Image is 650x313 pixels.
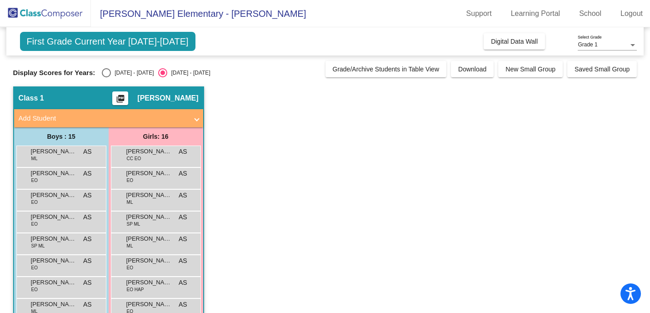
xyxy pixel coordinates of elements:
span: [PERSON_NAME] [126,212,172,222]
span: EO [31,221,38,227]
span: AS [83,234,92,244]
span: [PERSON_NAME] [126,278,172,287]
span: EO [31,264,38,271]
span: AS [83,278,92,288]
span: AS [179,169,187,178]
span: AS [83,212,92,222]
span: Display Scores for Years: [13,69,95,77]
span: Grade 1 [578,41,597,48]
mat-expansion-panel-header: Add Student [14,109,203,127]
span: ML [31,155,38,162]
span: [PERSON_NAME] [137,94,198,103]
a: Support [459,6,499,21]
span: Grade/Archive Students in Table View [333,66,440,73]
span: [PERSON_NAME] [126,300,172,309]
span: [PERSON_NAME] [31,169,76,178]
span: ML [127,199,133,206]
span: CC EO [127,155,141,162]
span: AS [179,212,187,222]
span: SP ML [31,242,45,249]
span: Download [458,66,486,73]
a: School [572,6,609,21]
button: Digital Data Wall [484,33,545,50]
div: Girls: 16 [109,127,203,146]
span: [PERSON_NAME] [126,169,172,178]
span: EO [31,177,38,184]
span: [PERSON_NAME] [126,234,172,243]
span: EO [31,199,38,206]
span: EO [127,177,133,184]
span: New Small Group [505,66,555,73]
mat-radio-group: Select an option [102,68,210,77]
span: [PERSON_NAME] [126,147,172,156]
span: Saved Small Group [575,66,630,73]
a: Logout [613,6,650,21]
span: [PERSON_NAME] [126,191,172,200]
span: [PERSON_NAME] [31,234,76,243]
div: Boys : 15 [14,127,109,146]
span: AS [83,169,92,178]
span: [PERSON_NAME] [31,147,76,156]
mat-panel-title: Add Student [19,113,188,124]
span: AS [179,147,187,156]
span: EO [31,286,38,293]
mat-icon: picture_as_pdf [115,94,126,107]
span: [PERSON_NAME] [31,278,76,287]
span: AS [83,256,92,266]
span: AS [179,256,187,266]
div: [DATE] - [DATE] [167,69,210,77]
button: Print Students Details [112,91,128,105]
span: AS [179,300,187,309]
button: Saved Small Group [567,61,637,77]
span: ML [127,242,133,249]
span: SP ML [127,221,140,227]
span: AS [179,234,187,244]
span: [PERSON_NAME] [31,191,76,200]
span: AS [179,278,187,288]
span: AS [83,300,92,309]
a: Learning Portal [504,6,568,21]
button: Download [451,61,494,77]
button: Grade/Archive Students in Table View [325,61,447,77]
span: AS [83,191,92,200]
span: First Grade Current Year [DATE]-[DATE] [20,32,195,51]
span: [PERSON_NAME] [31,300,76,309]
span: [PERSON_NAME] [126,256,172,265]
span: EO HAP [127,286,144,293]
span: AS [179,191,187,200]
button: New Small Group [498,61,563,77]
span: Class 1 [19,94,44,103]
span: [PERSON_NAME] [31,212,76,222]
span: EO [127,264,133,271]
span: AS [83,147,92,156]
span: Digital Data Wall [491,38,538,45]
span: [PERSON_NAME] Elementary - [PERSON_NAME] [91,6,306,21]
span: [PERSON_NAME] [31,256,76,265]
div: [DATE] - [DATE] [111,69,154,77]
